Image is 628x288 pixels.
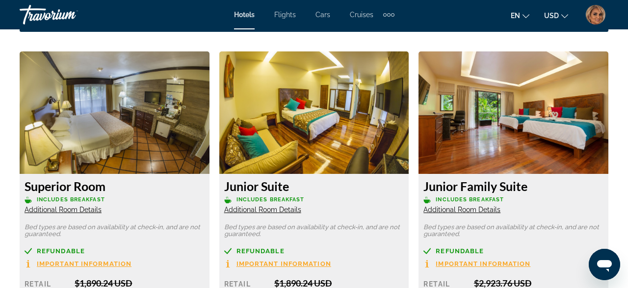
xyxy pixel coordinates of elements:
[423,179,603,193] h3: Junior Family Suite
[436,196,504,203] span: Includes Breakfast
[586,5,605,24] img: 2Q==
[25,206,102,214] span: Additional Room Details
[236,248,285,254] span: Refundable
[37,261,131,267] span: Important Information
[436,248,484,254] span: Refundable
[20,2,118,27] a: Travorium
[236,196,305,203] span: Includes Breakfast
[423,247,603,255] a: Refundable
[383,7,394,23] button: Extra navigation items
[20,51,209,174] img: aa02b566-6ea8-4118-a261-cccd67acc26b.jpeg
[37,248,85,254] span: Refundable
[234,11,255,19] a: Hotels
[423,224,603,238] p: Bed types are based on availability at check-in, and are not guaranteed.
[25,247,205,255] a: Refundable
[436,261,530,267] span: Important Information
[236,261,331,267] span: Important Information
[350,11,373,19] a: Cruises
[37,196,105,203] span: Includes Breakfast
[224,179,404,193] h3: Junior Suite
[224,260,331,268] button: Important Information
[419,51,608,174] img: 66af4749-8a07-4c28-aa98-a24b75a7891a.jpeg
[25,224,205,238] p: Bed types are based on availability at check-in, and are not guaranteed.
[25,260,131,268] button: Important Information
[274,11,296,19] a: Flights
[544,8,568,23] button: Change currency
[423,260,530,268] button: Important Information
[423,206,500,214] span: Additional Room Details
[583,4,608,25] button: User Menu
[224,247,404,255] a: Refundable
[219,51,409,174] img: feb6b04f-2d5d-4628-88fd-a3067f9f9451.jpeg
[315,11,330,19] a: Cars
[544,12,559,20] span: USD
[511,12,520,20] span: en
[25,179,205,193] h3: Superior Room
[224,224,404,238] p: Bed types are based on availability at check-in, and are not guaranteed.
[224,206,301,214] span: Additional Room Details
[511,8,529,23] button: Change language
[589,249,620,280] iframe: Button to launch messaging window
